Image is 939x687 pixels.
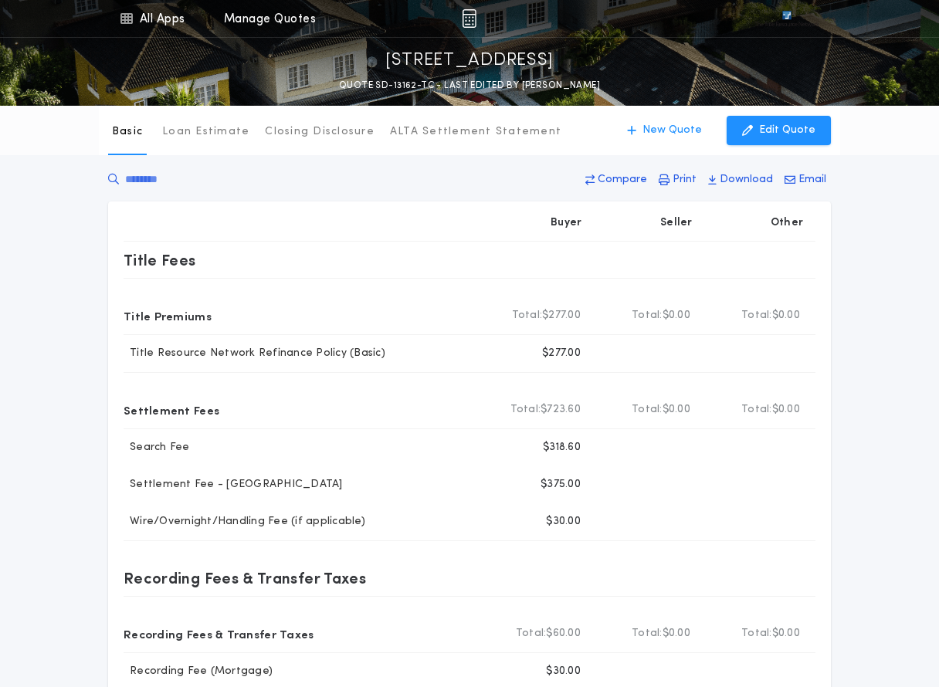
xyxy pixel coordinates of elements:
[772,402,800,418] span: $0.00
[663,626,690,641] span: $0.00
[546,626,581,641] span: $60.00
[660,215,693,231] p: Seller
[780,166,831,194] button: Email
[124,477,343,492] p: Settlement Fee - [GEOGRAPHIC_DATA]
[642,123,702,138] p: New Quote
[632,402,663,418] b: Total:
[546,664,581,679] p: $30.00
[543,440,581,455] p: $318.60
[546,514,581,530] p: $30.00
[741,626,772,641] b: Total:
[124,621,314,646] p: Recording Fees & Transfer Taxes
[673,172,697,188] p: Print
[663,402,690,418] span: $0.00
[654,166,701,194] button: Print
[112,124,143,140] p: Basic
[703,166,778,194] button: Download
[124,440,190,455] p: Search Fee
[720,172,773,188] p: Download
[542,346,581,361] p: $277.00
[541,402,581,418] span: $723.60
[542,308,581,323] span: $277.00
[124,514,365,530] p: Wire/Overnight/Handling Fee (if applicable)
[124,664,273,679] p: Recording Fee (Mortgage)
[124,566,366,591] p: Recording Fees & Transfer Taxes
[741,402,772,418] b: Total:
[124,346,385,361] p: Title Resource Network Refinance Policy (Basic)
[265,124,375,140] p: Closing Disclosure
[581,166,652,194] button: Compare
[598,172,647,188] p: Compare
[798,172,826,188] p: Email
[632,626,663,641] b: Total:
[727,116,831,145] button: Edit Quote
[741,308,772,323] b: Total:
[612,116,717,145] button: New Quote
[771,215,803,231] p: Other
[390,124,561,140] p: ALTA Settlement Statement
[663,308,690,323] span: $0.00
[516,626,547,641] b: Total:
[759,123,815,138] p: Edit Quote
[772,308,800,323] span: $0.00
[772,626,800,641] span: $0.00
[339,78,600,93] p: QUOTE SD-13162-TC - LAST EDITED BY [PERSON_NAME]
[512,308,543,323] b: Total:
[551,215,581,231] p: Buyer
[510,402,541,418] b: Total:
[124,248,196,272] p: Title Fees
[754,11,819,26] img: vs-icon
[632,308,663,323] b: Total:
[162,124,249,140] p: Loan Estimate
[541,477,581,492] p: $375.00
[385,49,554,73] p: [STREET_ADDRESS]
[124,303,212,328] p: Title Premiums
[462,9,476,28] img: img
[124,398,219,422] p: Settlement Fees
